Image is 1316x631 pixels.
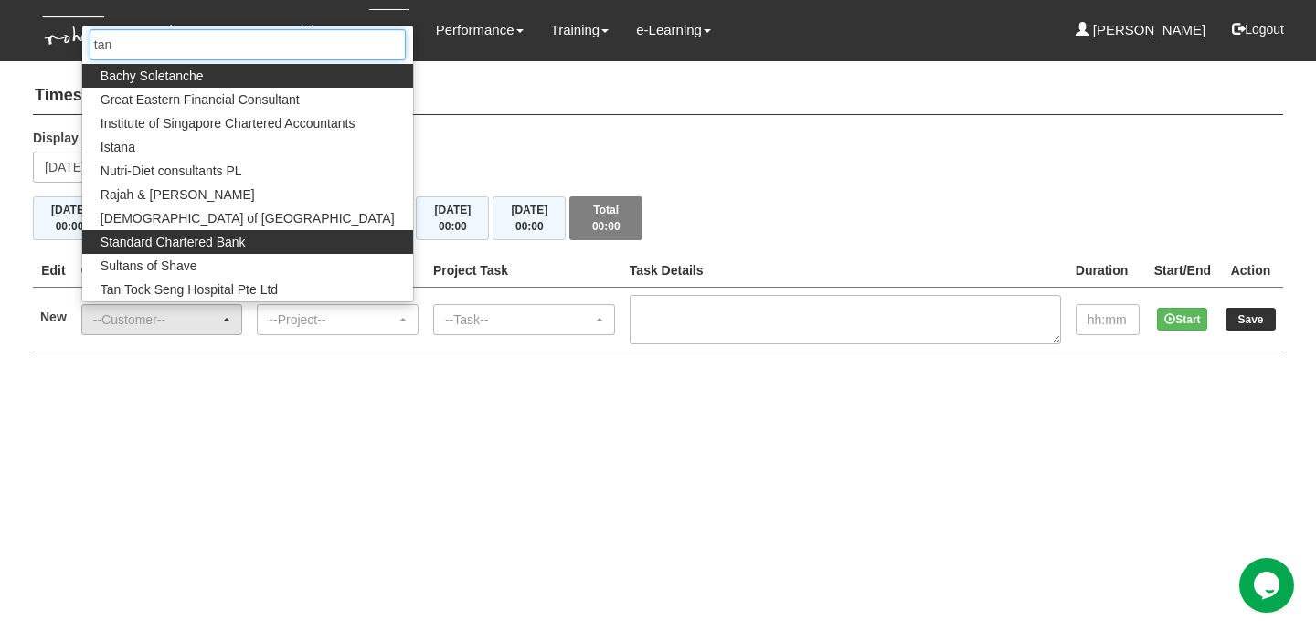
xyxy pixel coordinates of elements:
th: Action [1218,254,1283,288]
a: e-Learning [636,9,711,51]
div: Timesheet Week Summary [33,196,1283,240]
a: Training [551,9,610,51]
label: Display the week of [33,129,152,147]
a: Claims [291,9,342,51]
span: 00:00 [592,220,621,233]
a: Performance [436,9,524,51]
button: Start [1157,308,1207,331]
th: Project Task [426,254,622,288]
button: [DATE]00:00 [493,196,566,240]
a: People [137,9,189,51]
span: 00:00 [515,220,544,233]
span: 00:00 [56,220,84,233]
a: Leave [217,9,263,51]
span: Rajah & [PERSON_NAME] [101,185,255,204]
span: Bachy Soletanche [101,67,204,85]
a: [PERSON_NAME] [1076,9,1206,51]
span: Institute of Singapore Chartered Accountants [101,114,356,132]
span: Istana [101,138,135,156]
button: Total00:00 [569,196,642,240]
input: hh:mm [1076,304,1140,335]
button: --Project-- [257,304,419,335]
th: Start/End [1147,254,1218,288]
div: --Project-- [269,310,396,329]
span: Sultans of Shave [101,257,197,275]
button: Logout [1219,7,1297,51]
div: --Task-- [445,310,592,329]
label: New [40,308,67,326]
th: Edit [33,254,74,288]
iframe: chat widget [1239,558,1298,613]
button: [DATE]00:00 [33,196,106,240]
span: [DEMOGRAPHIC_DATA] of [GEOGRAPHIC_DATA] [101,209,395,227]
th: Task Details [622,254,1068,288]
div: --Customer-- [93,310,220,329]
a: Time [369,9,409,52]
th: Client [74,254,250,288]
span: Nutri-Diet consultants PL [101,162,242,180]
h4: Timesheets [33,78,1283,115]
span: 00:00 [439,220,467,233]
button: [DATE]00:00 [416,196,489,240]
button: --Customer-- [81,304,243,335]
span: Tan Tock Seng Hospital Pte Ltd [101,280,278,299]
span: Great Eastern Financial Consultant [101,90,300,109]
button: --Task-- [433,304,615,335]
span: Standard Chartered Bank [101,233,246,251]
input: Save [1226,308,1276,331]
input: Search [90,29,406,60]
th: Duration [1068,254,1147,288]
